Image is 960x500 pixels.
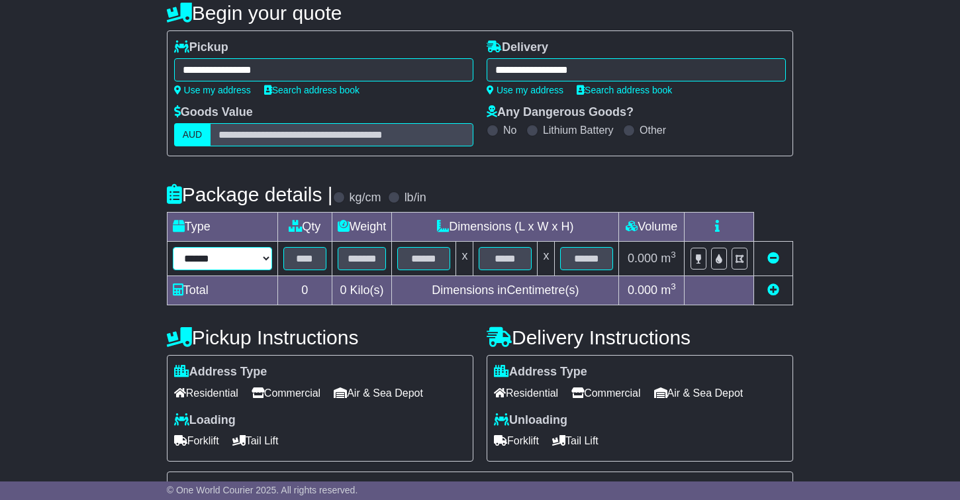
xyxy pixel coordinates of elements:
[671,250,676,260] sup: 3
[174,413,236,428] label: Loading
[628,283,657,297] span: 0.000
[487,85,563,95] a: Use my address
[167,326,473,348] h4: Pickup Instructions
[487,326,793,348] h4: Delivery Instructions
[494,365,587,379] label: Address Type
[174,365,267,379] label: Address Type
[332,276,392,305] td: Kilo(s)
[577,85,672,95] a: Search address book
[174,123,211,146] label: AUD
[392,276,619,305] td: Dimensions in Centimetre(s)
[494,413,567,428] label: Unloading
[350,191,381,205] label: kg/cm
[671,281,676,291] sup: 3
[174,430,219,451] span: Forklift
[661,283,676,297] span: m
[252,383,320,403] span: Commercial
[494,430,539,451] span: Forklift
[767,283,779,297] a: Add new item
[334,383,423,403] span: Air & Sea Depot
[232,430,279,451] span: Tail Lift
[503,124,516,136] label: No
[167,276,277,305] td: Total
[174,85,251,95] a: Use my address
[167,183,333,205] h4: Package details |
[661,252,676,265] span: m
[174,40,228,55] label: Pickup
[538,242,555,276] td: x
[571,383,640,403] span: Commercial
[264,85,360,95] a: Search address book
[167,213,277,242] td: Type
[494,383,558,403] span: Residential
[277,276,332,305] td: 0
[456,242,473,276] td: x
[174,383,238,403] span: Residential
[167,485,358,495] span: © One World Courier 2025. All rights reserved.
[332,213,392,242] td: Weight
[628,252,657,265] span: 0.000
[767,252,779,265] a: Remove this item
[167,2,794,24] h4: Begin your quote
[405,191,426,205] label: lb/in
[619,213,685,242] td: Volume
[640,124,666,136] label: Other
[552,430,599,451] span: Tail Lift
[174,105,253,120] label: Goods Value
[487,105,634,120] label: Any Dangerous Goods?
[543,124,614,136] label: Lithium Battery
[487,40,548,55] label: Delivery
[277,213,332,242] td: Qty
[654,383,744,403] span: Air & Sea Depot
[392,213,619,242] td: Dimensions (L x W x H)
[340,283,347,297] span: 0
